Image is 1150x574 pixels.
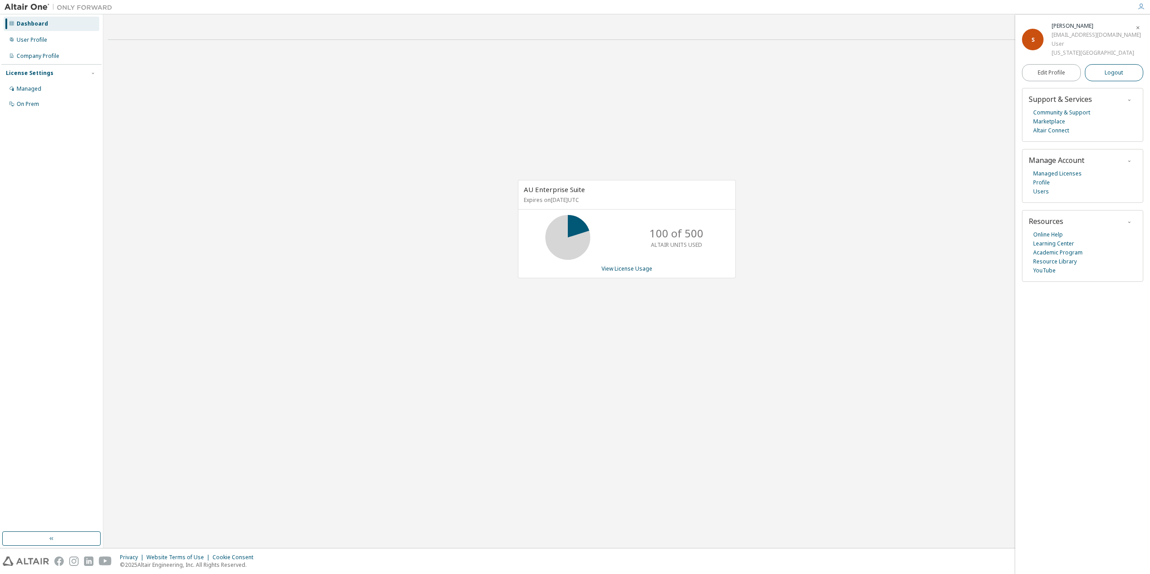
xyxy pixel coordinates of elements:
button: Logout [1085,64,1144,81]
a: Academic Program [1033,248,1083,257]
div: Sam Bezzant [1052,22,1141,31]
p: 100 of 500 [650,226,703,241]
img: youtube.svg [99,556,112,566]
span: Edit Profile [1038,69,1065,76]
a: Online Help [1033,230,1063,239]
span: AU Enterprise Suite [524,185,585,194]
p: © 2025 Altair Engineering, Inc. All Rights Reserved. [120,561,259,569]
div: Cookie Consent [212,554,259,561]
a: View License Usage [602,265,652,272]
div: User [1052,39,1141,48]
a: Users [1033,187,1049,196]
div: Company Profile [17,53,59,60]
span: Manage Account [1029,155,1084,165]
div: Dashboard [17,20,48,27]
a: Edit Profile [1022,64,1081,81]
div: Website Terms of Use [146,554,212,561]
span: S [1031,36,1035,44]
a: Managed Licenses [1033,169,1082,178]
p: Expires on [DATE] UTC [524,196,728,204]
img: facebook.svg [54,556,64,566]
img: Altair One [4,3,117,12]
a: Resource Library [1033,257,1077,266]
a: Altair Connect [1033,126,1069,135]
div: License Settings [6,70,53,77]
div: Privacy [120,554,146,561]
div: [US_STATE][GEOGRAPHIC_DATA] [1052,48,1141,57]
div: [EMAIL_ADDRESS][DOMAIN_NAME] [1052,31,1141,39]
a: Marketplace [1033,117,1065,126]
div: User Profile [17,36,47,44]
div: Managed [17,85,41,92]
div: On Prem [17,101,39,108]
span: Logout [1105,68,1123,77]
img: linkedin.svg [84,556,93,566]
img: altair_logo.svg [3,556,49,566]
span: Support & Services [1029,94,1092,104]
p: ALTAIR UNITS USED [651,241,702,249]
a: Community & Support [1033,108,1090,117]
span: Resources [1029,216,1063,226]
img: instagram.svg [69,556,79,566]
a: Learning Center [1033,239,1074,248]
a: Profile [1033,178,1050,187]
a: YouTube [1033,266,1056,275]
